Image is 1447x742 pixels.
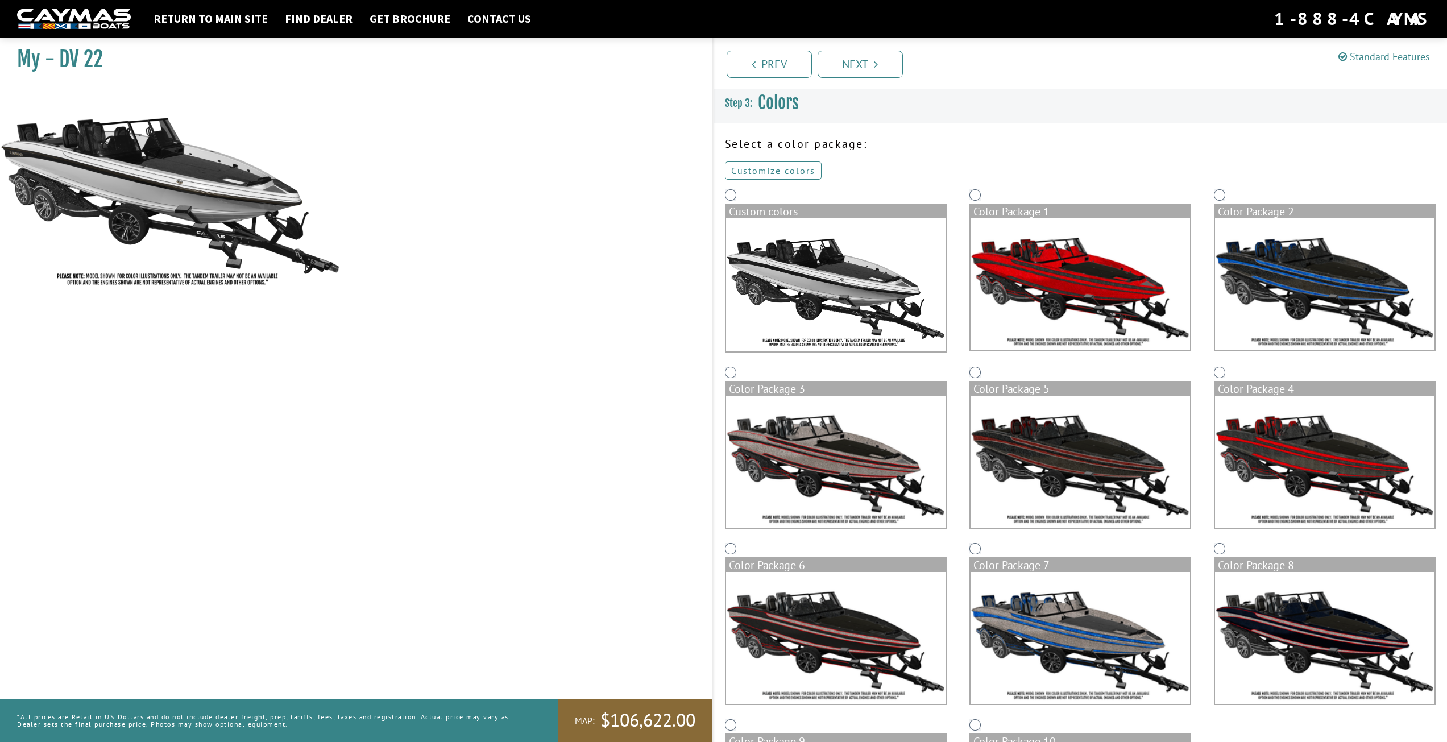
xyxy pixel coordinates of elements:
img: color_package_367.png [726,572,946,704]
a: Contact Us [462,11,537,26]
a: Customize colors [725,161,822,180]
a: Find Dealer [279,11,358,26]
div: Color Package 3 [726,382,946,396]
a: MAP:$106,622.00 [558,699,712,742]
p: *All prices are Retail in US Dollars and do not include dealer freight, prep, tariffs, fees, taxe... [17,707,532,733]
a: Prev [727,51,812,78]
img: color_package_369.png [1215,572,1434,704]
div: Color Package 2 [1215,205,1434,218]
p: Select a color package: [725,135,1436,152]
a: Standard Features [1338,50,1430,63]
img: white-logo-c9c8dbefe5ff5ceceb0f0178aa75bf4bb51f6bca0971e226c86eb53dfe498488.png [17,9,131,30]
span: MAP: [575,715,595,727]
img: color_package_363.png [1215,218,1434,350]
div: Color Package 8 [1215,558,1434,572]
a: Get Brochure [364,11,456,26]
span: $106,622.00 [600,708,695,732]
img: color_package_366.png [1215,396,1434,528]
img: DV22-Base-Layer.png [726,218,946,351]
div: Color Package 5 [971,382,1190,396]
a: Next [818,51,903,78]
img: color_package_368.png [971,572,1190,704]
img: color_package_362.png [971,218,1190,350]
img: color_package_364.png [726,396,946,528]
div: Custom colors [726,205,946,218]
img: color_package_365.png [971,396,1190,528]
div: Color Package 7 [971,558,1190,572]
div: Color Package 6 [726,558,946,572]
div: Color Package 4 [1215,382,1434,396]
a: Return to main site [148,11,273,26]
div: Color Package 1 [971,205,1190,218]
h1: My - DV 22 [17,47,684,72]
div: 1-888-4CAYMAS [1274,6,1430,31]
